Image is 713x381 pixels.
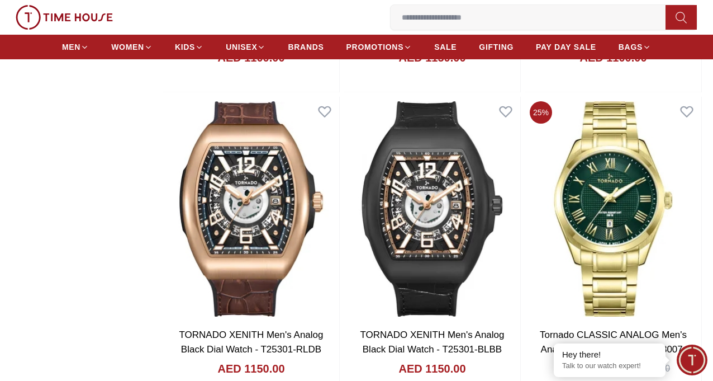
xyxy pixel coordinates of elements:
[111,41,144,53] span: WOMEN
[288,41,324,53] span: BRANDS
[434,41,457,53] span: SALE
[163,97,339,321] img: TORNADO XENITH Men's Analog Black Dial Watch - T25301-RLDB
[226,37,265,57] a: UNISEX
[346,37,412,57] a: PROMOTIONS
[562,349,657,360] div: Hey there!
[530,101,552,124] span: 25 %
[226,41,257,53] span: UNISEX
[175,41,195,53] span: KIDS
[175,37,203,57] a: KIDS
[111,37,153,57] a: WOMEN
[217,361,284,377] h4: AED 1150.00
[619,41,643,53] span: BAGS
[479,37,514,57] a: GIFTING
[344,97,520,321] img: TORNADO XENITH Men's Analog Black Dial Watch - T25301-BLBB
[536,41,596,53] span: PAY DAY SALE
[525,97,701,321] img: Tornado CLASSIC ANALOG Men's Analog Green Dial Watch - T8007-GBGH
[346,41,404,53] span: PROMOTIONS
[62,41,80,53] span: MEN
[434,37,457,57] a: SALE
[16,5,113,30] img: ...
[360,330,504,355] a: TORNADO XENITH Men's Analog Black Dial Watch - T25301-BLBB
[288,37,324,57] a: BRANDS
[619,37,651,57] a: BAGS
[62,37,89,57] a: MEN
[479,41,514,53] span: GIFTING
[562,361,657,371] p: Talk to our watch expert!
[398,361,465,377] h4: AED 1150.00
[536,37,596,57] a: PAY DAY SALE
[179,330,323,355] a: TORNADO XENITH Men's Analog Black Dial Watch - T25301-RLDB
[677,345,707,375] div: Chat Widget
[540,330,695,369] a: Tornado CLASSIC ANALOG Men's Analog Green Dial Watch - T8007-GBGH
